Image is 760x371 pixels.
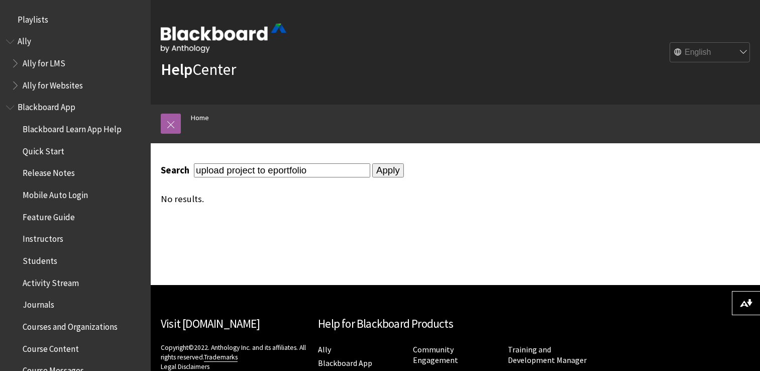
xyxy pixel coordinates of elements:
span: Courses and Organizations [23,318,118,332]
h2: Help for Blackboard Products [318,315,593,333]
span: Course Content [23,340,79,354]
strong: Help [161,59,192,79]
span: Mobile Auto Login [23,187,88,200]
label: Search [161,164,192,176]
a: Ally [318,344,331,355]
span: Instructors [23,231,63,244]
span: Ally [18,33,31,47]
a: Trademarks [204,353,238,362]
div: No results. [161,194,601,205]
span: Release Notes [23,165,75,178]
span: Ally for LMS [23,55,65,68]
a: Visit [DOMAIN_NAME] [161,316,260,331]
span: Blackboard Learn App Help [23,121,122,134]
span: Ally for Websites [23,77,83,90]
nav: Book outline for Playlists [6,11,145,28]
input: Apply [372,163,404,177]
a: HelpCenter [161,59,236,79]
a: Blackboard App [318,358,372,368]
span: Feature Guide [23,209,75,222]
a: Home [191,112,209,124]
nav: Book outline for Anthology Ally Help [6,33,145,94]
span: Quick Start [23,143,64,156]
span: Activity Stream [23,274,79,288]
span: Blackboard App [18,99,75,113]
a: Community Engagement [413,344,458,365]
span: Journals [23,297,54,310]
a: Training and Development Manager [508,344,587,365]
span: Playlists [18,11,48,25]
img: Blackboard by Anthology [161,24,286,53]
select: Site Language Selector [670,43,750,63]
span: Students [23,252,57,266]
